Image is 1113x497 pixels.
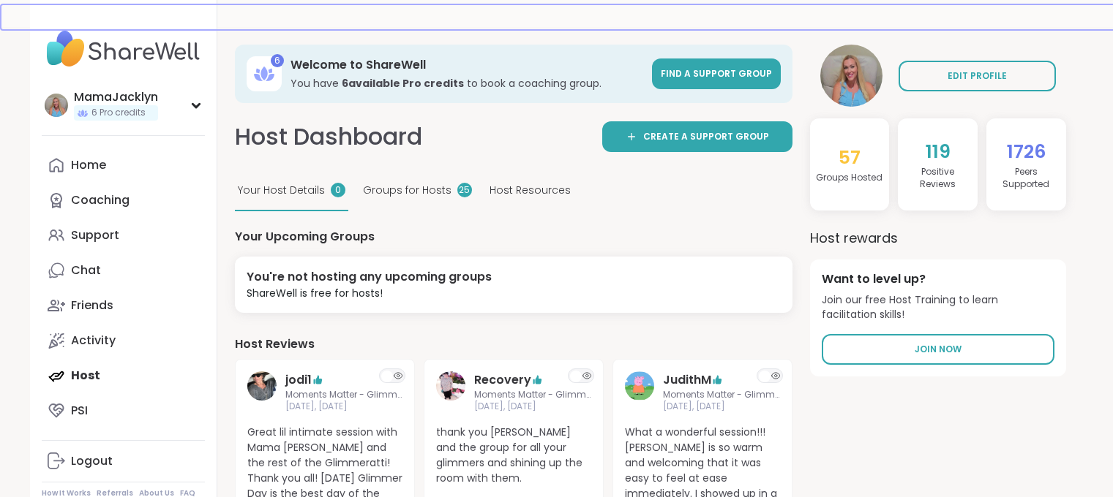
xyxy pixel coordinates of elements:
a: Logout [42,444,205,479]
iframe: Spotlight [190,194,201,205]
div: Home [71,157,106,173]
img: MamaJacklyn [820,45,882,107]
a: Coaching [42,183,205,218]
h3: Host rewards [810,228,1066,248]
h4: Positive Review s [904,166,972,191]
span: [DATE], [DATE] [663,401,780,413]
div: MamaJacklyn [74,89,158,105]
a: Recovery [436,371,465,414]
span: Join our free Host Training to learn facilitation skills! [822,293,1054,322]
h4: Want to level up? [822,271,1054,287]
h4: Host Reviews [235,336,792,352]
a: jodi1 [285,371,312,389]
h4: Groups Hosted [816,172,882,184]
img: ShareWell Nav Logo [42,23,205,75]
span: 57 [839,145,861,170]
a: JudithM [663,371,711,389]
div: 25 [457,183,472,197]
div: You're not hosting any upcoming groups [247,268,492,286]
a: PSI [42,393,205,428]
img: MamaJacklyn [45,94,68,117]
span: Your Host Details [238,183,325,198]
a: Find a support group [652,58,781,89]
h4: Peers Supported [992,166,1060,191]
span: Find a support group [661,67,772,80]
span: Host Resources [490,183,571,198]
span: Moments Matter - Glimmer Session ✨ [663,389,780,401]
a: Create a support group [602,121,792,152]
h4: Your Upcoming Groups [235,229,792,245]
div: PSI [71,403,88,419]
span: Groups for Hosts [363,183,451,198]
h1: Host Dashboard [235,121,422,153]
span: 119 [926,139,951,164]
span: Moments Matter - Glimmer Session ✨ [285,389,402,401]
a: Home [42,148,205,183]
b: 6 available Pro credit s [342,76,464,91]
span: [DATE], [DATE] [285,401,402,413]
div: Friends [71,297,113,314]
div: 0 [331,183,345,197]
span: EDIT PROFILE [948,69,1007,83]
a: Recovery [474,371,531,389]
img: Recovery [436,371,465,401]
h3: Welcome to ShareWell [291,57,643,73]
a: JudithM [625,371,654,414]
div: Coaching [71,192,130,208]
div: ShareWell is free for hosts! [247,286,492,301]
a: Support [42,218,205,253]
img: jodi1 [247,371,277,401]
div: Logout [71,453,113,469]
span: Join Now [915,343,962,356]
div: 6 [271,54,284,67]
span: 1726 [1007,139,1046,164]
a: Activity [42,323,205,358]
span: Moments Matter - Glimmer Session ✨ [474,389,591,401]
span: thank you [PERSON_NAME] and the group for all your glimmers and shining up the room with them. [436,425,591,486]
h3: You have to book a coaching group. [291,76,643,91]
a: Friends [42,288,205,323]
div: Support [71,227,119,243]
span: 6 Pro credits [91,107,146,119]
div: Chat [71,262,101,278]
a: Chat [42,253,205,288]
div: Activity [71,333,116,349]
a: EDIT PROFILE [899,61,1056,91]
span: Create a support group [643,130,769,143]
a: Join Now [822,334,1054,365]
a: jodi1 [247,371,277,414]
img: JudithM [625,371,654,401]
span: [DATE], [DATE] [474,401,591,413]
